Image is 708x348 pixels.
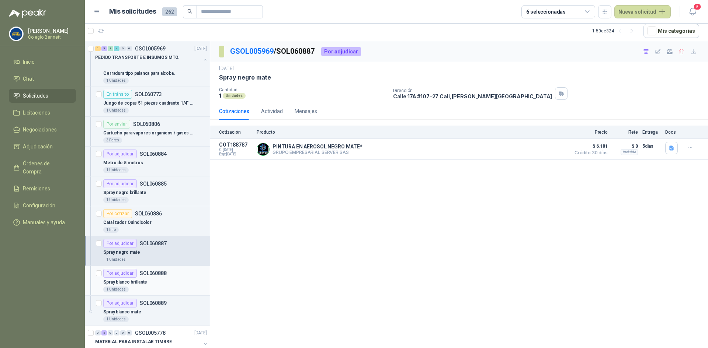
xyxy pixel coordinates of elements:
[108,46,113,51] div: 1
[642,130,661,135] p: Entrega
[621,149,638,155] div: Incluido
[103,150,137,158] div: Por adjudicar
[85,176,210,206] a: Por adjudicarSOL060885Spray negro brillante1 Unidades
[103,239,137,248] div: Por adjudicar
[103,316,129,322] div: 1 Unidades
[9,140,76,154] a: Adjudicación
[108,330,113,335] div: 0
[103,179,137,188] div: Por adjudicar
[103,279,147,286] p: Spray blanco brillante
[103,189,146,196] p: Spray negro brillante
[85,117,210,147] a: Por enviarSOL060806Cartucho para vapores orgánicos / gases ácidos3 Pares
[321,47,361,56] div: Por adjudicar
[85,87,210,117] a: En tránsitoSOL060773Juego de copas 51 piezas cuadrante 1/4" - 3/8" - 1/2" Pretul1 Unidades
[85,236,210,266] a: Por adjudicarSOL060887Spray negro mate1 Unidades
[103,249,140,256] p: Spray negro mate
[135,92,162,97] p: SOL060773
[194,45,207,52] p: [DATE]
[103,219,152,226] p: Catalizador Quindicolor
[109,6,156,17] h1: Mis solicitudes
[85,147,210,176] a: Por adjudicarSOL060884Metro de 5 metros1 Unidades
[103,90,132,99] div: En tránsito
[23,109,50,117] span: Licitaciones
[120,330,126,335] div: 0
[257,130,566,135] p: Producto
[103,130,195,137] p: Cartucho para vapores orgánicos / gases ácidos
[571,151,608,155] span: Crédito 30 días
[9,9,46,18] img: Logo peakr
[140,300,167,306] p: SOL060889
[642,142,661,151] p: 5 días
[219,74,271,81] p: Spray negro mate
[28,35,74,39] p: Colegio Bennett
[103,120,130,129] div: Por enviar
[133,122,160,127] p: SOL060806
[95,44,208,68] a: 1 5 1 4 0 0 GSOL005969[DATE] PEDIDO TRANSPORTE E INSUMOS MTO.
[103,197,129,203] div: 1 Unidades
[140,271,167,276] p: SOL060888
[85,57,210,87] a: En tránsitoSOL060772Cerradura tipo palanca para alcoba.1 Unidades
[9,55,76,69] a: Inicio
[85,206,210,236] a: Por cotizarSOL060886Catalizador Quindicolor1 litro
[126,46,132,51] div: 0
[103,269,137,278] div: Por adjudicar
[393,88,552,93] p: Dirección
[103,78,129,84] div: 1 Unidades
[571,142,608,151] span: $ 6.181
[219,92,221,99] p: 1
[135,330,166,335] p: GSOL005778
[257,143,269,155] img: Company Logo
[103,299,137,307] div: Por adjudicar
[140,151,167,157] p: SOL060884
[162,7,177,16] span: 262
[120,46,126,51] div: 0
[9,157,76,179] a: Órdenes de Compra
[9,27,23,41] img: Company Logo
[114,330,119,335] div: 0
[9,182,76,196] a: Remisiones
[230,46,315,57] p: / SOL060887
[686,5,699,18] button: 5
[9,89,76,103] a: Solicitudes
[219,152,252,157] span: Exp: [DATE]
[85,296,210,326] a: Por adjudicarSOL060889Spray blanco mate1 Unidades
[23,75,34,83] span: Chat
[95,330,101,335] div: 0
[219,148,252,152] span: C: [DATE]
[101,46,107,51] div: 5
[95,338,172,345] p: MATERIAL PARA INSTALAR TIMBRE
[393,93,552,99] p: Calle 17A #107-27 Cali , [PERSON_NAME][GEOGRAPHIC_DATA]
[23,159,69,176] span: Órdenes de Compra
[592,25,638,37] div: 1 - 50 de 324
[219,142,252,148] p: COT188787
[23,143,53,151] span: Adjudicación
[28,28,74,34] p: [PERSON_NAME]
[23,58,35,66] span: Inicio
[140,241,167,246] p: SOL060887
[526,8,566,16] div: 6 seleccionadas
[9,106,76,120] a: Licitaciones
[9,123,76,137] a: Negociaciones
[614,5,671,18] button: Nueva solicitud
[9,215,76,229] a: Manuales y ayuda
[23,126,57,134] span: Negociaciones
[126,330,132,335] div: 0
[612,130,638,135] p: Flete
[101,330,107,335] div: 2
[103,287,129,292] div: 1 Unidades
[23,201,55,210] span: Configuración
[103,167,129,173] div: 1 Unidades
[219,65,234,72] p: [DATE]
[23,218,65,226] span: Manuales y ayuda
[103,257,129,263] div: 1 Unidades
[103,227,119,233] div: 1 litro
[114,46,119,51] div: 4
[9,72,76,86] a: Chat
[103,108,129,113] div: 1 Unidades
[135,46,166,51] p: GSOL005969
[187,9,192,14] span: search
[273,144,362,150] p: PINTURA EN AEROSOL NEGRO MATE*
[9,198,76,212] a: Configuración
[103,159,143,166] p: Metro de 5 metros
[219,87,387,92] p: Cantidad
